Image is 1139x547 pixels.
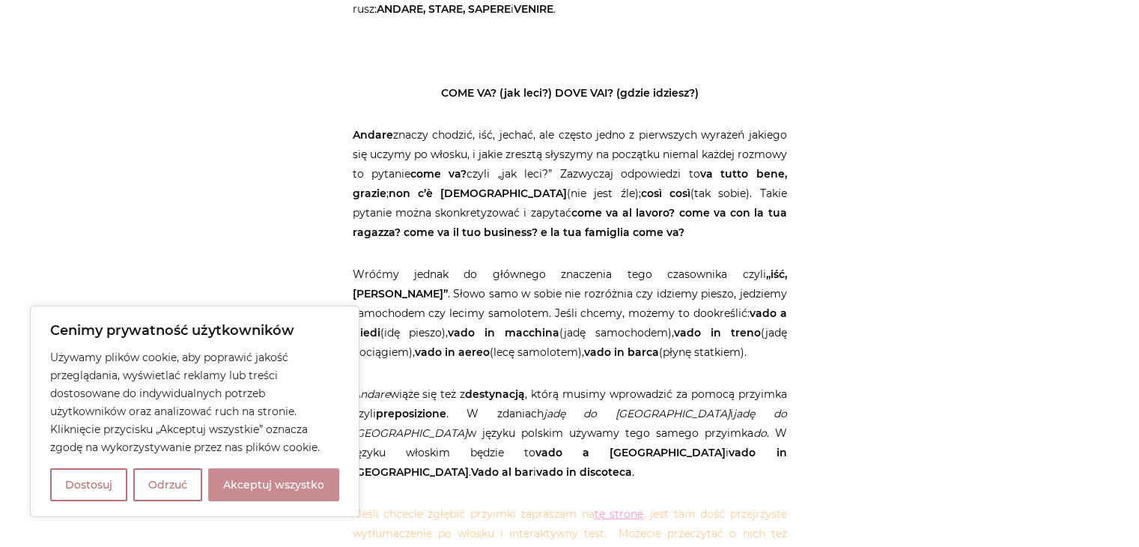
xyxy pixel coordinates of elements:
strong: ANDARE, STARE, SAPERE [377,2,511,16]
strong: non c’è [DEMOGRAPHIC_DATA] [389,187,568,200]
em: Andare [353,387,390,401]
p: Wróćmy jednak do głównego znaczenia tego czasownika czyli . Słowo samo w sobie nie rozróżnia czy ... [353,265,787,362]
strong: vado a [GEOGRAPHIC_DATA] [535,446,726,459]
strong: vado a piedi [353,306,787,339]
button: Odrzuć [133,468,202,501]
em: do [753,426,767,440]
p: Używamy plików cookie, aby poprawić jakość przeglądania, wyświetlać reklamy lub treści dostosowan... [50,348,339,456]
strong: così così [641,187,690,200]
strong: come va al lavoro? [571,206,675,220]
em: jadę do [GEOGRAPHIC_DATA] [353,407,787,440]
button: Dostosuj [50,468,127,501]
strong: va tutto bene, grazie [353,167,787,200]
p: znaczy chodzić, iść, jechać, ale często jedno z pierwszych wyrażeń jakiego się uczymy po włosku, ... [353,125,787,242]
strong: vado in discoteca [536,465,632,479]
p: Cenimy prywatność użytkowników [50,321,339,339]
strong: Andare [353,128,393,142]
a: tę stronę [595,507,643,521]
strong: vado in barca [584,345,659,359]
strong: vado in aereo [415,345,490,359]
strong: preposizione [376,407,446,420]
strong: vado in [GEOGRAPHIC_DATA] [353,446,787,479]
p: wiąże się też z , którą musimy wprowadzić za pomocą przyimka czyli . W zdaniach i w języku polski... [353,384,787,482]
button: Akceptuj wszystko [208,468,339,501]
strong: COME VA? (jak leci?) DOVE VAI? (gdzie idziesz?) [441,86,699,100]
strong: vado in macchina [448,326,559,339]
strong: destynacją [465,387,525,401]
strong: VENIRE [514,2,553,16]
strong: Vado al bar [471,465,533,479]
strong: vado in treno [674,326,761,339]
strong: come va? [410,167,467,181]
em: jadę do [GEOGRAPHIC_DATA] [544,407,730,420]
